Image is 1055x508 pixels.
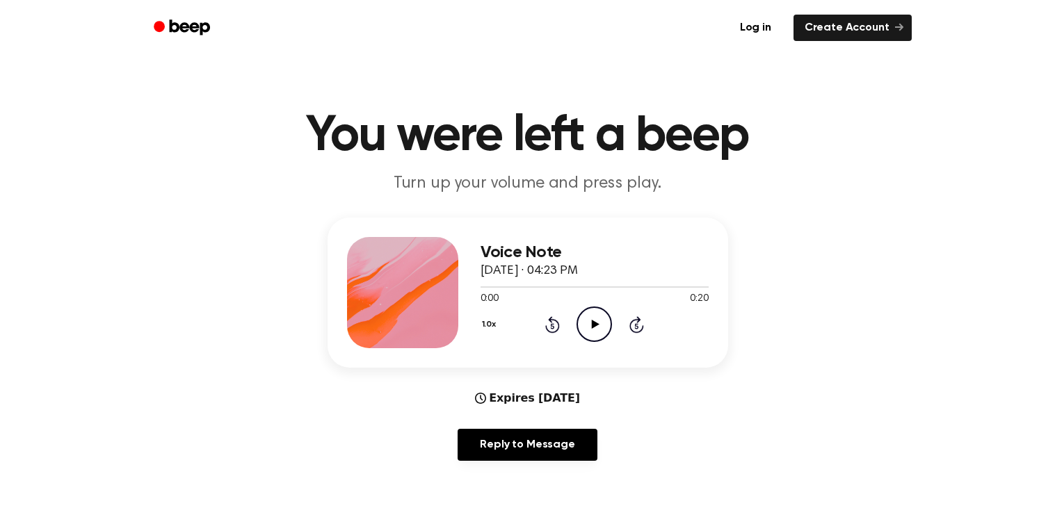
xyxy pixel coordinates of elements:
[690,292,708,306] span: 0:20
[481,243,709,262] h3: Voice Note
[458,429,597,461] a: Reply to Message
[481,265,578,277] span: [DATE] · 04:23 PM
[794,15,912,41] a: Create Account
[144,15,223,42] a: Beep
[261,172,795,195] p: Turn up your volume and press play.
[481,313,501,336] button: 1.0x
[172,111,884,161] h1: You were left a beep
[475,390,580,407] div: Expires [DATE]
[481,292,499,306] span: 0:00
[726,12,785,44] a: Log in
